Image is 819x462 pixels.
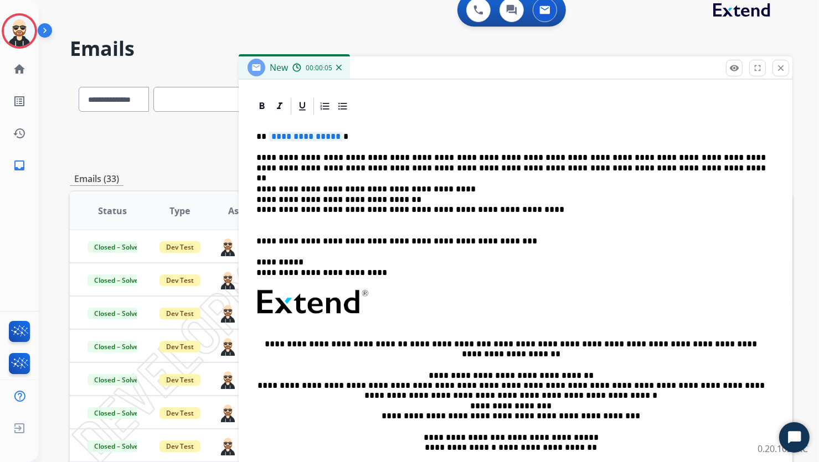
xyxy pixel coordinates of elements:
mat-icon: remove_red_eye [729,63,739,73]
span: Dev Test [159,274,200,286]
span: Closed – Solved [87,308,149,319]
span: Closed – Solved [87,341,149,352]
div: Bold [254,98,270,115]
img: agent-avatar [219,369,237,388]
img: agent-avatar [219,402,237,422]
span: Closed – Solved [87,407,149,419]
mat-icon: inbox [13,159,26,172]
span: Assignee [228,204,267,217]
img: agent-avatar [219,435,237,455]
span: Closed – Solved [87,274,149,286]
span: Dev Test [159,241,200,253]
span: Dev Test [159,407,200,419]
span: Closed – Solved [87,241,149,253]
div: Ordered List [317,98,333,115]
span: Dev Test [159,308,200,319]
button: Start Chat [779,422,810,453]
span: Closed – Solved [87,440,149,452]
span: 00:00:05 [306,64,332,72]
img: agent-avatar [219,303,237,322]
mat-icon: fullscreen [753,63,763,73]
svg: Open Chat [787,430,802,445]
mat-icon: list_alt [13,95,26,108]
img: agent-avatar [219,269,237,289]
span: Closed – Solved [87,374,149,386]
img: avatar [4,15,35,46]
p: Emails (33) [70,172,123,186]
span: Status [98,204,127,217]
img: agent-avatar [219,336,237,355]
span: New [270,61,288,74]
span: Dev Test [159,374,200,386]
mat-icon: home [13,63,26,76]
p: 0.20.1027RC [758,442,808,455]
span: Dev Test [159,440,200,452]
span: Dev Test [159,341,200,352]
mat-icon: history [13,127,26,140]
div: Bullet List [334,98,351,115]
h2: Emails [70,38,792,60]
div: Italic [271,98,288,115]
mat-icon: close [776,63,786,73]
span: Type [170,204,190,217]
div: Underline [294,98,311,115]
img: agent-avatar [219,236,237,256]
